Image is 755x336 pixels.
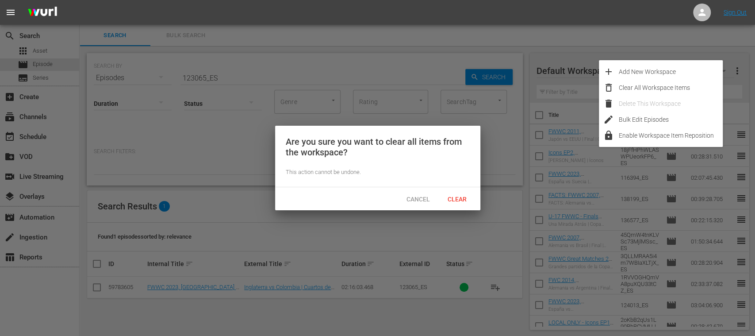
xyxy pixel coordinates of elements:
a: Sign Out [724,9,747,16]
span: lock [603,130,614,141]
div: Bulk Edit Episodes [619,112,723,127]
span: Cancel [399,196,437,203]
span: Clear [441,196,474,203]
span: delete [603,98,614,109]
div: Enable Workspace Item Reposition [619,127,723,143]
span: add [603,66,614,77]
img: ans4CAIJ8jUAAAAAAAAAAAAAAAAAAAAAAAAgQb4GAAAAAAAAAAAAAAAAAAAAAAAAJMjXAAAAAAAAAAAAAAAAAAAAAAAAgAT5G... [21,2,64,23]
div: Add New Workspace [619,64,723,80]
button: Clear [438,191,477,207]
button: Cancel [399,191,438,207]
div: Delete This Workspace [619,96,723,112]
span: edit [603,114,614,125]
div: Are you sure you want to clear all items from the workspace? [286,136,470,158]
div: Clear All Workspace Items [619,80,723,96]
span: menu [5,7,16,18]
div: This action cannot be undone. [286,168,470,177]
